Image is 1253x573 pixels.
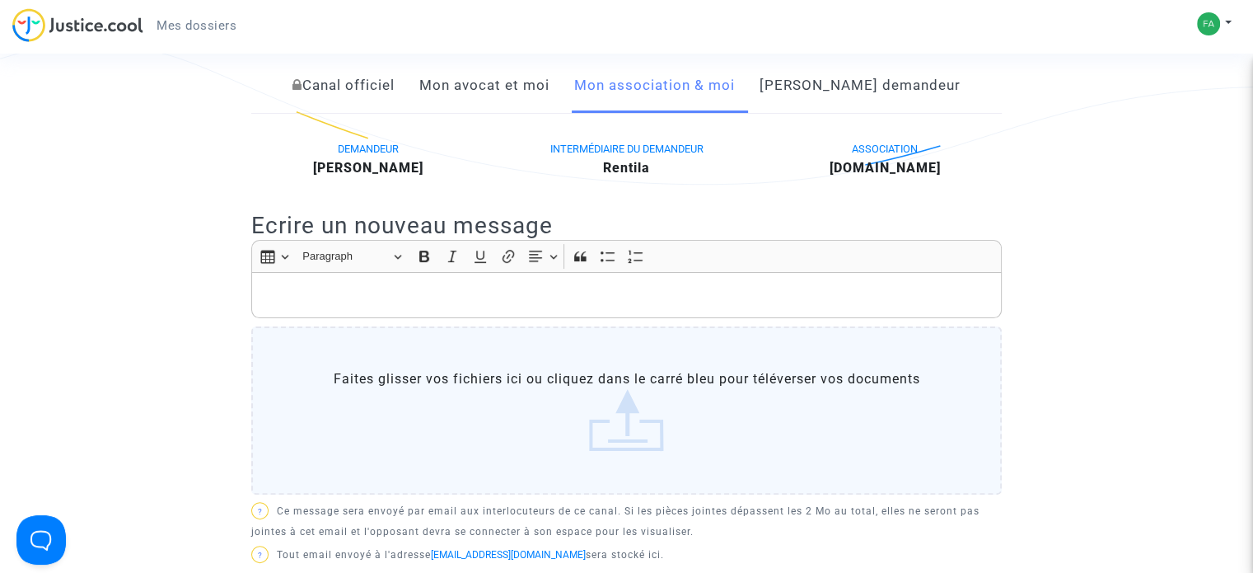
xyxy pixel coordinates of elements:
a: [EMAIL_ADDRESS][DOMAIN_NAME] [431,549,586,561]
a: Mon avocat et moi [419,59,549,113]
b: [PERSON_NAME] [313,160,423,176]
span: INTERMÉDIAIRE DU DEMANDEUR [549,143,703,155]
span: ? [257,551,262,560]
img: jc-logo.svg [12,8,143,42]
div: Editor toolbar [251,240,1002,272]
span: Paragraph [302,247,388,266]
a: Mon association & moi [574,59,735,113]
b: Rentila [603,160,650,176]
span: Mes dossiers [157,18,236,33]
b: [DOMAIN_NAME] [830,160,941,176]
iframe: Help Scout Beacon - Open [16,515,66,565]
div: Rich Text Editor, main [251,272,1002,318]
p: Tout email envoyé à l'adresse sera stocké ici. [251,545,1002,566]
span: ASSOCIATION [852,143,918,155]
a: [PERSON_NAME] demandeur [760,59,961,113]
button: Paragraph [295,244,409,270]
span: DEMANDEUR [338,143,399,155]
p: Ce message sera envoyé par email aux interlocuteurs de ce canal. Si les pièces jointes dépassent ... [251,501,1002,542]
img: c211c668aa3dc9cf54e08d1c3d4932c1 [1197,12,1220,35]
span: ? [257,507,262,516]
a: Canal officiel [292,59,395,113]
h2: Ecrire un nouveau message [251,211,1002,240]
a: Mes dossiers [143,13,250,38]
